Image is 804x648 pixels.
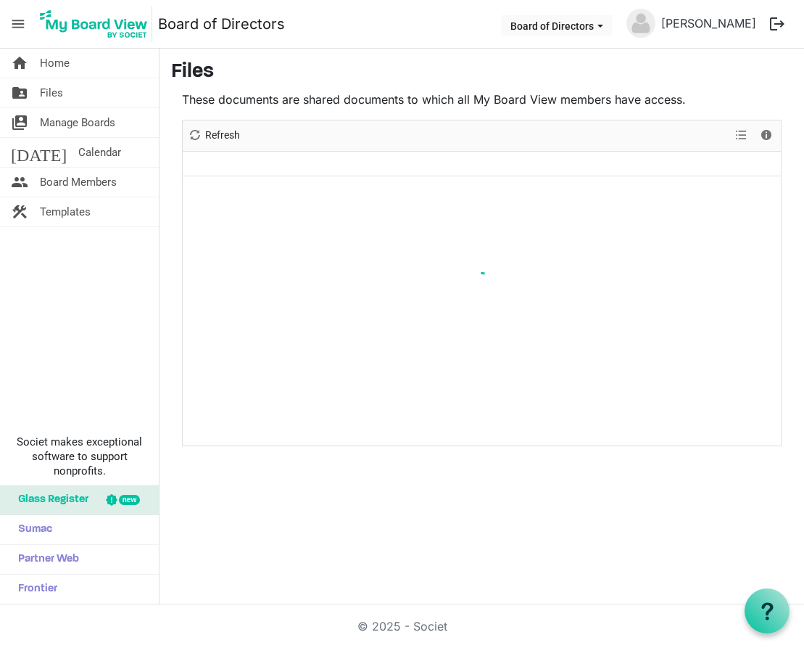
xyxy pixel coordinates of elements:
span: home [11,49,28,78]
span: Calendar [78,138,121,167]
p: These documents are shared documents to which all My Board View members have access. [182,91,782,108]
a: Board of Directors [158,9,285,38]
img: no-profile-picture.svg [626,9,655,38]
span: switch_account [11,108,28,137]
img: My Board View Logo [36,6,152,42]
button: Board of Directors dropdownbutton [501,15,613,36]
a: [PERSON_NAME] [655,9,762,38]
span: Sumac [11,515,52,544]
span: Frontier [11,575,57,604]
span: Manage Boards [40,108,115,137]
span: Partner Web [11,545,79,574]
div: new [119,495,140,505]
span: Societ makes exceptional software to support nonprofits. [7,435,152,478]
span: construction [11,197,28,226]
span: Templates [40,197,91,226]
h3: Files [171,60,792,85]
span: menu [4,10,32,38]
button: logout [762,9,792,39]
span: Home [40,49,70,78]
a: My Board View Logo [36,6,158,42]
span: Files [40,78,63,107]
span: folder_shared [11,78,28,107]
span: Board Members [40,168,117,197]
span: people [11,168,28,197]
span: Glass Register [11,485,88,514]
span: [DATE] [11,138,67,167]
a: © 2025 - Societ [357,619,447,633]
